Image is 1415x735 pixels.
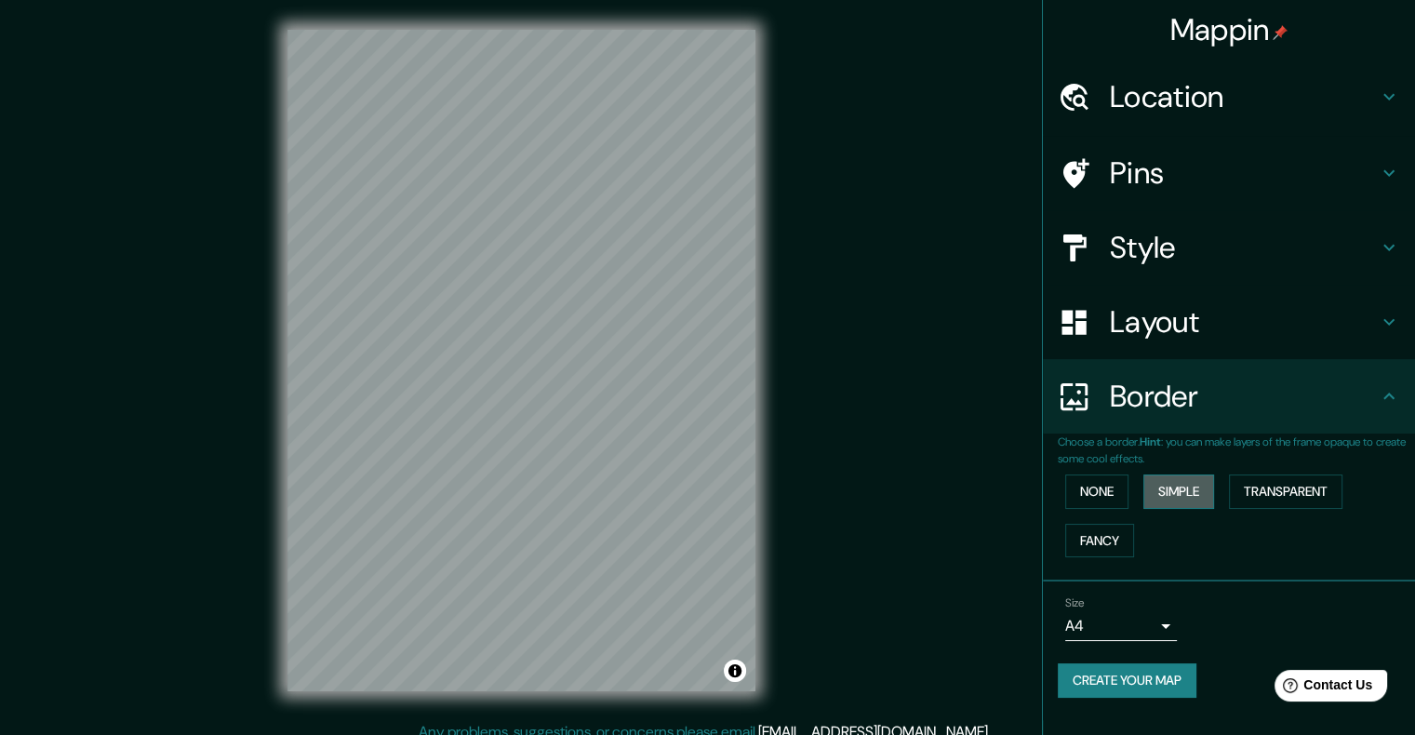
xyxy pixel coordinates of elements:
div: Style [1043,210,1415,285]
h4: Location [1110,78,1378,115]
div: A4 [1065,611,1177,641]
canvas: Map [287,30,755,691]
div: Location [1043,60,1415,134]
button: Create your map [1058,663,1196,698]
div: Border [1043,359,1415,434]
b: Hint [1140,434,1161,449]
label: Size [1065,595,1085,611]
h4: Style [1110,229,1378,266]
button: Simple [1143,474,1214,509]
button: Transparent [1229,474,1342,509]
button: Toggle attribution [724,660,746,682]
h4: Layout [1110,303,1378,341]
button: None [1065,474,1128,509]
h4: Pins [1110,154,1378,192]
iframe: Help widget launcher [1249,662,1395,715]
p: Choose a border. : you can make layers of the frame opaque to create some cool effects. [1058,434,1415,467]
h4: Mappin [1170,11,1288,48]
img: pin-icon.png [1273,25,1288,40]
h4: Border [1110,378,1378,415]
div: Pins [1043,136,1415,210]
button: Fancy [1065,524,1134,558]
div: Layout [1043,285,1415,359]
